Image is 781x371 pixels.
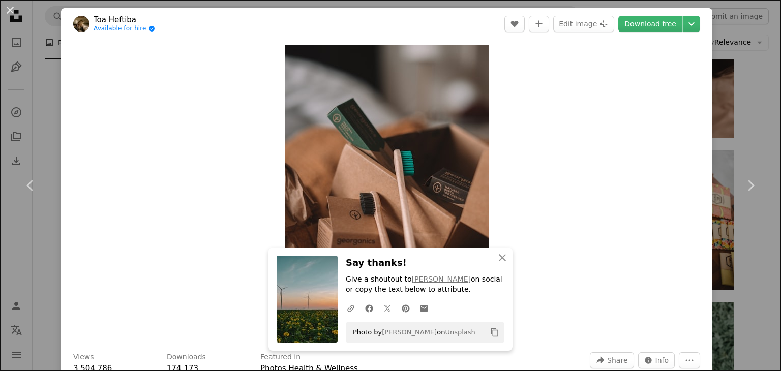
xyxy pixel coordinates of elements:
h3: Views [73,352,94,362]
span: Share [607,353,627,368]
button: Choose download size [683,16,700,32]
a: Share on Facebook [360,298,378,318]
a: Unsplash [445,328,475,336]
a: Available for hire [94,25,155,33]
p: Give a shoutout to on social or copy the text below to attribute. [346,274,504,295]
button: Stats about this image [638,352,675,368]
span: Photo by on [348,324,475,341]
button: Edit image [553,16,614,32]
img: green and white toothbrush on brown carton box [285,45,489,340]
button: Share this image [590,352,634,368]
h3: Featured in [260,352,301,362]
a: Share on Pinterest [397,298,415,318]
a: [PERSON_NAME] [382,328,437,336]
a: Share on Twitter [378,298,397,318]
a: Toa Heftiba [94,15,155,25]
a: Next [720,137,781,234]
button: Add to Collection [529,16,549,32]
a: [PERSON_NAME] [412,275,471,283]
button: Copy to clipboard [486,324,503,341]
h3: Downloads [167,352,206,362]
a: Share over email [415,298,433,318]
button: More Actions [679,352,700,368]
button: Zoom in on this image [285,45,489,340]
h3: Say thanks! [346,256,504,270]
img: Go to Toa Heftiba's profile [73,16,89,32]
button: Like [504,16,525,32]
span: Info [655,353,669,368]
a: Download free [618,16,682,32]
